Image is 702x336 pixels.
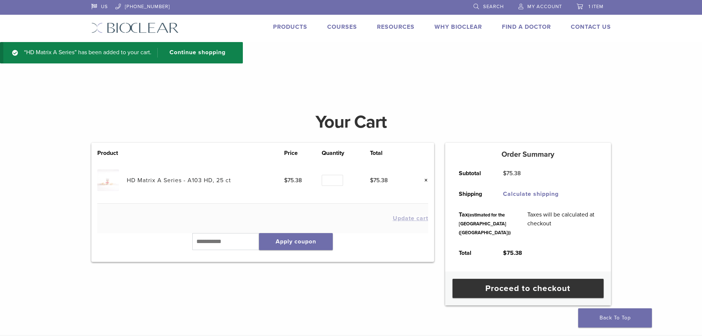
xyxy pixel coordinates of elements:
a: Continue shopping [157,48,231,58]
th: Shipping [451,184,495,204]
span: Search [483,4,504,10]
img: Bioclear [91,22,179,33]
a: Resources [377,23,415,31]
span: $ [284,177,287,184]
bdi: 75.38 [284,177,302,184]
span: $ [503,170,506,177]
a: Contact Us [571,23,611,31]
bdi: 75.38 [370,177,388,184]
bdi: 75.38 [503,170,521,177]
a: Remove this item [419,176,428,185]
h5: Order Summary [445,150,611,159]
a: Why Bioclear [434,23,482,31]
th: Quantity [322,149,370,157]
th: Price [284,149,322,157]
th: Subtotal [451,163,495,184]
a: HD Matrix A Series - A103 HD, 25 ct [127,177,231,184]
button: Update cart [393,215,428,221]
a: Courses [327,23,357,31]
span: $ [503,249,507,257]
th: Product [97,149,127,157]
span: 1 item [589,4,604,10]
img: HD Matrix A Series - A103 HD, 25 ct [97,169,119,191]
a: Proceed to checkout [453,279,604,298]
h1: Your Cart [86,113,617,131]
button: Apply coupon [259,233,333,250]
th: Total [451,243,495,263]
th: Total [370,149,408,157]
small: (estimated for the [GEOGRAPHIC_DATA] ([GEOGRAPHIC_DATA])) [459,212,511,236]
a: Back To Top [578,308,652,328]
th: Tax [451,204,519,243]
a: Products [273,23,307,31]
bdi: 75.38 [503,249,522,257]
a: Calculate shipping [503,190,559,198]
span: $ [370,177,373,184]
a: Find A Doctor [502,23,551,31]
td: Taxes will be calculated at checkout [519,204,605,243]
span: My Account [527,4,562,10]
